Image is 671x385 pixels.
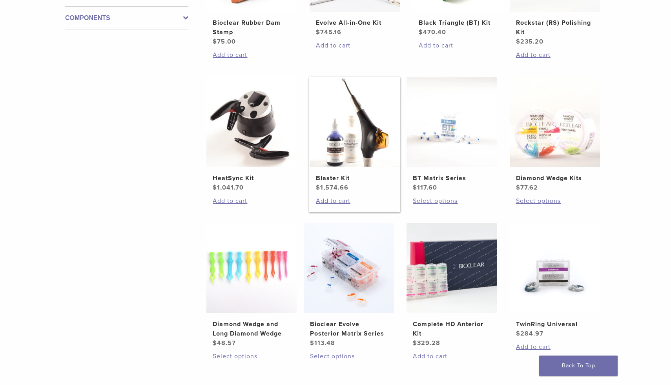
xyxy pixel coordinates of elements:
[316,41,394,50] a: Add to cart: “Evolve All-in-One Kit”
[516,196,594,206] a: Select options for “Diamond Wedge Kits”
[516,330,543,338] bdi: 284.97
[213,38,236,46] bdi: 75.00
[407,77,497,167] img: BT Matrix Series
[213,38,217,46] span: $
[413,184,437,192] bdi: 117.60
[509,77,601,192] a: Diamond Wedge KitsDiamond Wedge Kits $77.62
[419,41,496,50] a: Add to cart: “Black Triangle (BT) Kit”
[213,173,290,183] h2: HeatSync Kit
[510,77,600,167] img: Diamond Wedge Kits
[413,352,490,361] a: Add to cart: “Complete HD Anterior Kit”
[413,339,417,347] span: $
[310,339,314,347] span: $
[310,339,335,347] bdi: 113.48
[413,196,490,206] a: Select options for “BT Matrix Series”
[304,223,394,313] img: Bioclear Evolve Posterior Matrix Series
[516,319,594,329] h2: TwinRing Universal
[413,173,490,183] h2: BT Matrix Series
[213,196,290,206] a: Add to cart: “HeatSync Kit”
[413,184,417,192] span: $
[316,28,341,36] bdi: 745.16
[316,184,320,192] span: $
[206,77,297,167] img: HeatSync Kit
[206,223,297,348] a: Diamond Wedge and Long Diamond WedgeDiamond Wedge and Long Diamond Wedge $48.57
[407,223,497,313] img: Complete HD Anterior Kit
[213,339,236,347] bdi: 48.57
[406,223,498,348] a: Complete HD Anterior KitComplete HD Anterior Kit $329.28
[516,173,594,183] h2: Diamond Wedge Kits
[419,18,496,27] h2: Black Triangle (BT) Kit
[516,50,594,60] a: Add to cart: “Rockstar (RS) Polishing Kit”
[310,77,400,167] img: Blaster Kit
[303,223,395,348] a: Bioclear Evolve Posterior Matrix SeriesBioclear Evolve Posterior Matrix Series $113.48
[213,319,290,338] h2: Diamond Wedge and Long Diamond Wedge
[213,339,217,347] span: $
[213,50,290,60] a: Add to cart: “Bioclear Rubber Dam Stamp”
[213,18,290,37] h2: Bioclear Rubber Dam Stamp
[516,38,543,46] bdi: 235.20
[316,28,320,36] span: $
[516,184,538,192] bdi: 77.62
[65,13,188,23] label: Components
[213,352,290,361] a: Select options for “Diamond Wedge and Long Diamond Wedge”
[310,352,388,361] a: Select options for “Bioclear Evolve Posterior Matrix Series”
[510,223,600,313] img: TwinRing Universal
[516,342,594,352] a: Add to cart: “TwinRing Universal”
[310,319,388,338] h2: Bioclear Evolve Posterior Matrix Series
[516,18,594,37] h2: Rockstar (RS) Polishing Kit
[413,319,490,338] h2: Complete HD Anterior Kit
[539,356,618,376] a: Back To Top
[516,38,520,46] span: $
[309,77,401,192] a: Blaster KitBlaster Kit $1,574.66
[516,330,520,338] span: $
[419,28,423,36] span: $
[509,223,601,338] a: TwinRing UniversalTwinRing Universal $284.97
[316,18,394,27] h2: Evolve All-in-One Kit
[213,184,244,192] bdi: 1,041.70
[419,28,446,36] bdi: 470.40
[206,223,297,313] img: Diamond Wedge and Long Diamond Wedge
[316,196,394,206] a: Add to cart: “Blaster Kit”
[413,339,440,347] bdi: 329.28
[316,173,394,183] h2: Blaster Kit
[516,184,520,192] span: $
[213,184,217,192] span: $
[316,184,348,192] bdi: 1,574.66
[206,77,297,192] a: HeatSync KitHeatSync Kit $1,041.70
[406,77,498,192] a: BT Matrix SeriesBT Matrix Series $117.60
